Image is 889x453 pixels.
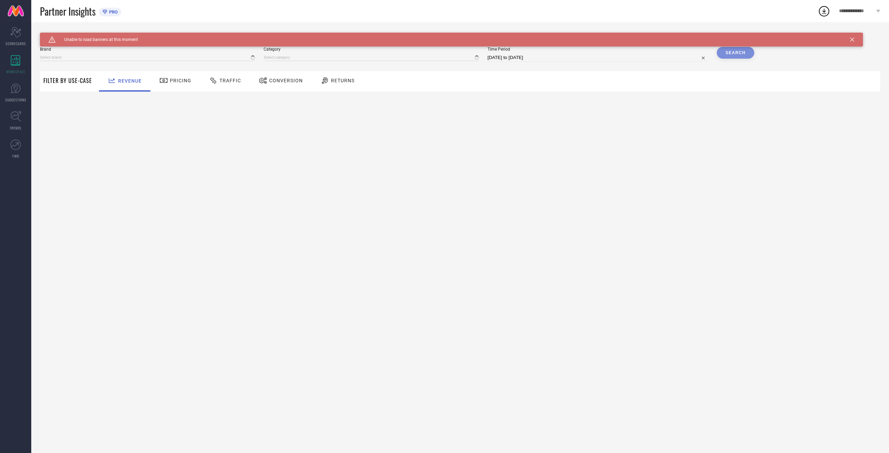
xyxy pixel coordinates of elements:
span: TRENDS [10,125,22,131]
span: Time Period [488,47,708,52]
span: Traffic [219,78,241,83]
span: Category [264,47,479,52]
span: SUGGESTIONS [5,97,26,102]
span: Revenue [118,78,142,84]
span: WORKSPACE [6,69,25,74]
span: PRO [107,9,118,15]
span: Partner Insights [40,4,95,18]
input: Select brand [40,54,255,61]
span: Conversion [269,78,303,83]
span: Returns [331,78,355,83]
span: SCORECARDS [6,41,26,46]
input: Select time period [488,53,708,62]
span: Pricing [170,78,191,83]
span: Brand [40,47,255,52]
input: Select category [264,54,479,61]
div: Open download list [818,5,830,17]
span: SYSTEM WORKSPACE [40,33,88,38]
span: FWD [13,153,19,159]
span: Unable to load banners at this moment [56,37,138,42]
span: Filter By Use-Case [43,76,92,85]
